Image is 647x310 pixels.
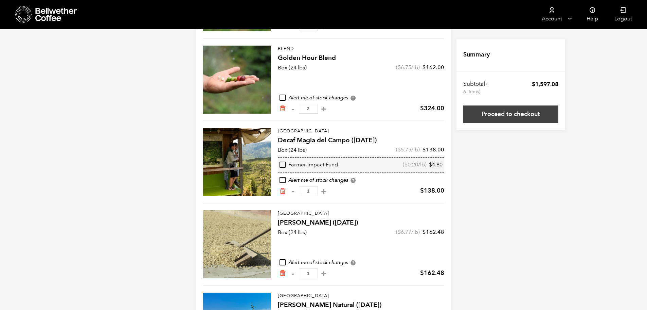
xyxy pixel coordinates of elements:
[278,228,307,236] p: Box (24 lbs)
[423,228,426,236] span: $
[289,23,297,30] button: -
[423,146,444,153] bdi: 138.00
[289,270,297,277] button: -
[420,269,424,277] span: $
[398,146,411,153] bdi: 5.75
[532,80,558,88] bdi: 1,597.08
[405,161,418,168] bdi: 0.20
[420,104,424,113] span: $
[396,64,420,71] span: ( /lb)
[396,146,420,153] span: ( /lb)
[278,146,307,154] p: Box (24 lbs)
[403,161,427,169] span: ( /lb)
[423,64,444,71] bdi: 162.00
[278,177,444,184] div: Alert me of stock changes
[463,105,558,123] a: Proceed to checkout
[398,64,401,71] span: $
[396,228,420,236] span: ( /lb)
[320,188,328,195] button: +
[279,187,286,195] a: Remove from cart
[398,228,411,236] bdi: 6.77
[278,94,444,102] div: Alert me of stock changes
[278,46,444,52] p: Blend
[429,161,432,168] span: $
[420,104,444,113] bdi: 324.00
[299,186,318,196] input: Qty
[398,228,401,236] span: $
[289,188,297,195] button: -
[320,270,328,277] button: +
[279,270,286,277] a: Remove from cart
[463,50,490,59] h4: Summary
[278,210,444,217] p: [GEOGRAPHIC_DATA]
[299,104,318,114] input: Qty
[420,186,444,195] bdi: 138.00
[429,161,443,168] bdi: 4.80
[299,268,318,278] input: Qty
[423,146,426,153] span: $
[398,64,411,71] bdi: 6.75
[532,80,535,88] span: $
[463,80,489,95] th: Subtotal
[278,218,444,228] h4: [PERSON_NAME] ([DATE])
[405,161,408,168] span: $
[398,146,401,153] span: $
[278,64,307,72] p: Box (24 lbs)
[289,105,297,112] button: -
[423,228,444,236] bdi: 162.48
[320,23,328,30] button: +
[278,300,444,310] h4: [PERSON_NAME] Natural ([DATE])
[278,293,444,299] p: [GEOGRAPHIC_DATA]
[280,161,338,169] div: Farmer Impact Fund
[279,105,286,112] a: Remove from cart
[420,186,424,195] span: $
[278,259,444,266] div: Alert me of stock changes
[423,64,426,71] span: $
[278,128,444,135] p: [GEOGRAPHIC_DATA]
[320,105,328,112] button: +
[420,269,444,277] bdi: 162.48
[278,53,444,63] h4: Golden Hour Blend
[278,136,444,145] h4: Decaf Magia del Campo ([DATE])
